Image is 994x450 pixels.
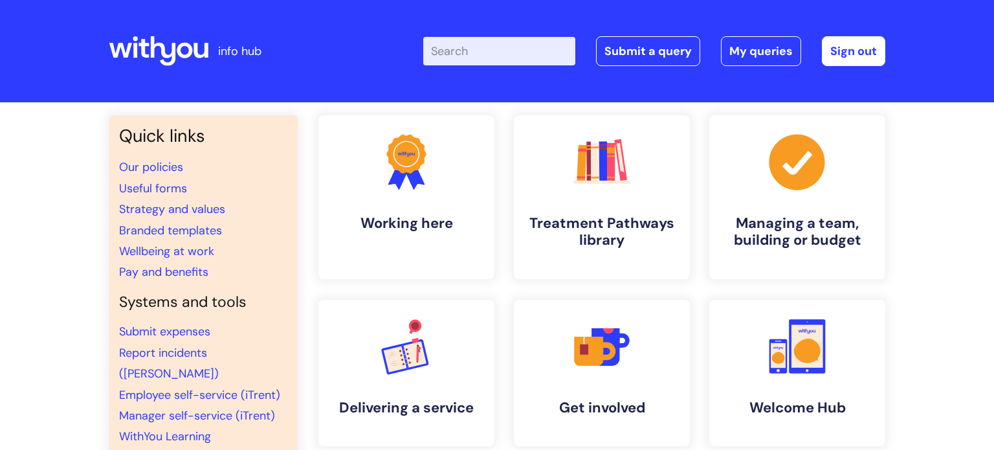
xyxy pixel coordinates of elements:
a: Our policies [119,159,183,175]
h4: Treatment Pathways library [524,215,679,249]
p: info hub [218,41,261,62]
h4: Get involved [524,399,679,416]
a: Employee self-service (iTrent) [119,387,280,403]
a: My queries [721,36,801,66]
h3: Quick links [119,126,287,146]
a: Pay and benefits [119,264,208,280]
a: Report incidents ([PERSON_NAME]) [119,345,219,381]
a: Get involved [514,300,690,446]
a: Sign out [822,36,885,66]
h4: Delivering a service [329,399,484,416]
a: Submit expenses [119,324,210,339]
a: Delivering a service [318,300,494,446]
a: Wellbeing at work [119,243,214,259]
h4: Managing a team, building or budget [720,215,875,249]
h4: Systems and tools [119,293,287,311]
a: Submit a query [596,36,700,66]
a: Manager self-service (iTrent) [119,408,275,423]
a: Branded templates [119,223,222,238]
a: Treatment Pathways library [514,115,690,279]
a: Managing a team, building or budget [709,115,885,279]
h4: Working here [329,215,484,232]
a: Working here [318,115,494,279]
a: Strategy and values [119,201,225,217]
h4: Welcome Hub [720,399,875,416]
a: Welcome Hub [709,300,885,446]
div: | - [423,36,885,66]
a: WithYou Learning [119,429,211,444]
input: Search [423,37,575,65]
a: Useful forms [119,181,187,196]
